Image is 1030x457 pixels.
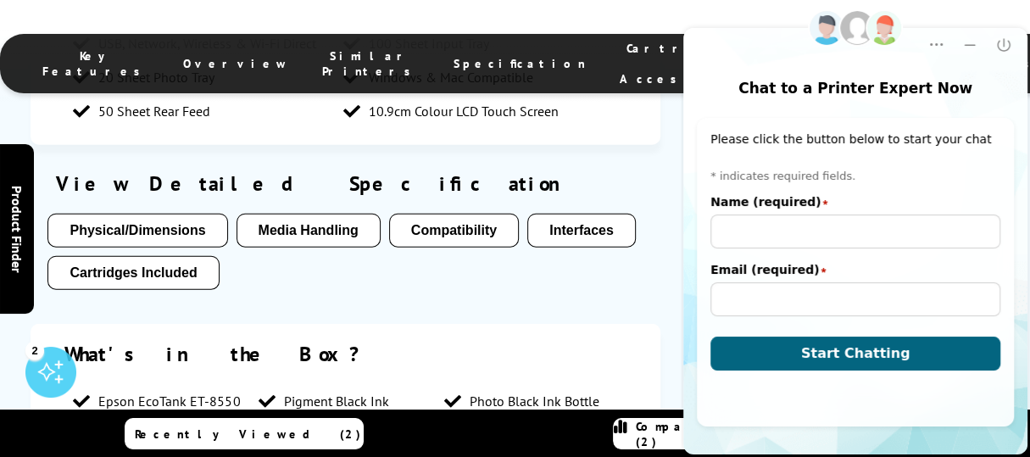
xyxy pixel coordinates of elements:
span: Pigment Black Ink Bottle (5500 Pages)* [284,393,427,426]
button: Interfaces [527,214,636,248]
button: Compatibility [389,214,519,248]
span: Overview [183,56,288,71]
div: Please click the button below to start your chat [30,131,320,148]
span: * indicates required fields. [30,169,320,184]
span: Cartridges & Accessories [620,41,771,86]
button: Minimize [272,28,306,62]
span: Product Finder [8,185,25,272]
button: Close [306,28,340,62]
span: 10.9cm Colour LCD Touch Screen [369,103,559,120]
a: Recently Viewed (2) [125,418,364,449]
div: What's in the Box? [64,341,626,367]
span: 50 Sheet Rear Feed [98,103,210,120]
span: Similar Printers [322,48,420,79]
span: Compare Products (2) [636,419,851,449]
button: Dropdown Menu [238,28,272,62]
div: 2 [25,341,44,359]
span: Key Features [42,48,149,79]
button: Physical/Dimensions [47,214,227,248]
span: Recently Viewed (2) [135,426,361,442]
label: Name (required) [30,195,140,210]
div: View Detailed Specification [47,170,643,197]
span: Epson EcoTank ET-8550 [98,393,240,410]
button: Start Chatting [30,337,320,371]
span: Specification [454,56,586,71]
span: Photo Black Ink Bottle (1800 Pages)* [470,393,613,426]
button: Cartridges Included [47,256,219,290]
a: Compare Products (2) [613,418,852,449]
label: Email (required) [30,263,138,278]
div: Chat to a Printer Expert Now [19,80,330,98]
button: Media Handling [237,214,381,248]
span: Start Chatting [120,345,230,361]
